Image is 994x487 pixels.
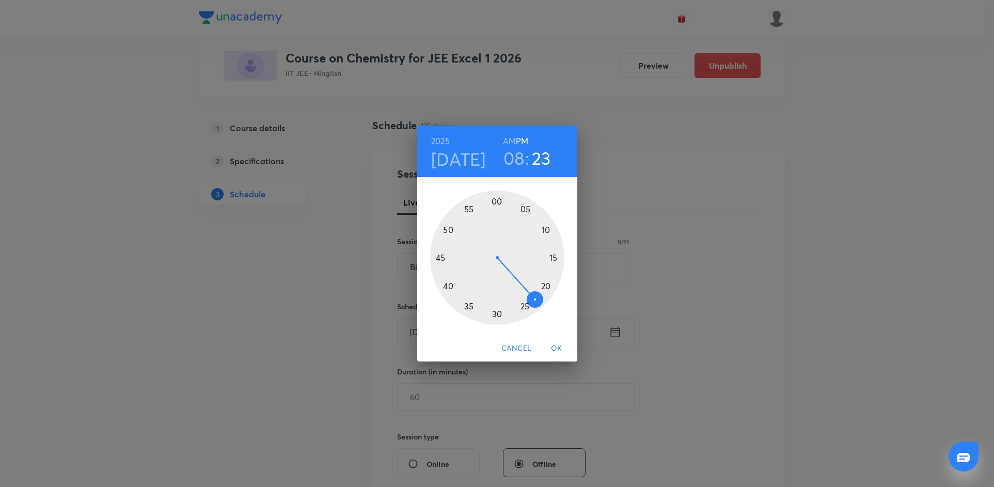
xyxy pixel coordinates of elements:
button: 2025 [431,134,450,148]
span: Cancel [501,342,531,355]
button: AM [503,134,516,148]
button: PM [516,134,528,148]
button: [DATE] [431,148,486,170]
button: Cancel [497,339,535,358]
span: OK [544,342,569,355]
h3: : [525,147,529,169]
button: OK [540,339,573,358]
button: 08 [503,147,525,169]
button: 23 [532,147,551,169]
